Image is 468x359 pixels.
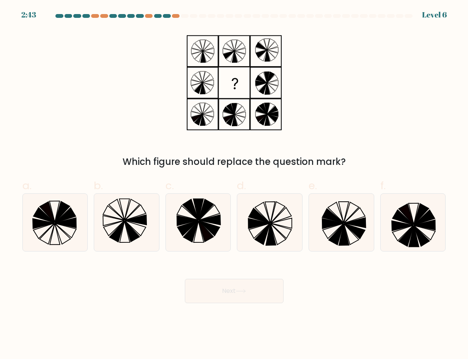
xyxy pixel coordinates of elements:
div: Level 6 [422,9,447,21]
div: 2:43 [21,9,36,21]
span: b. [94,178,103,193]
span: c. [165,178,174,193]
span: d. [237,178,246,193]
span: a. [22,178,32,193]
span: e. [309,178,317,193]
span: f. [380,178,386,193]
button: Next [185,279,284,303]
div: Which figure should replace the question mark? [27,155,441,169]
